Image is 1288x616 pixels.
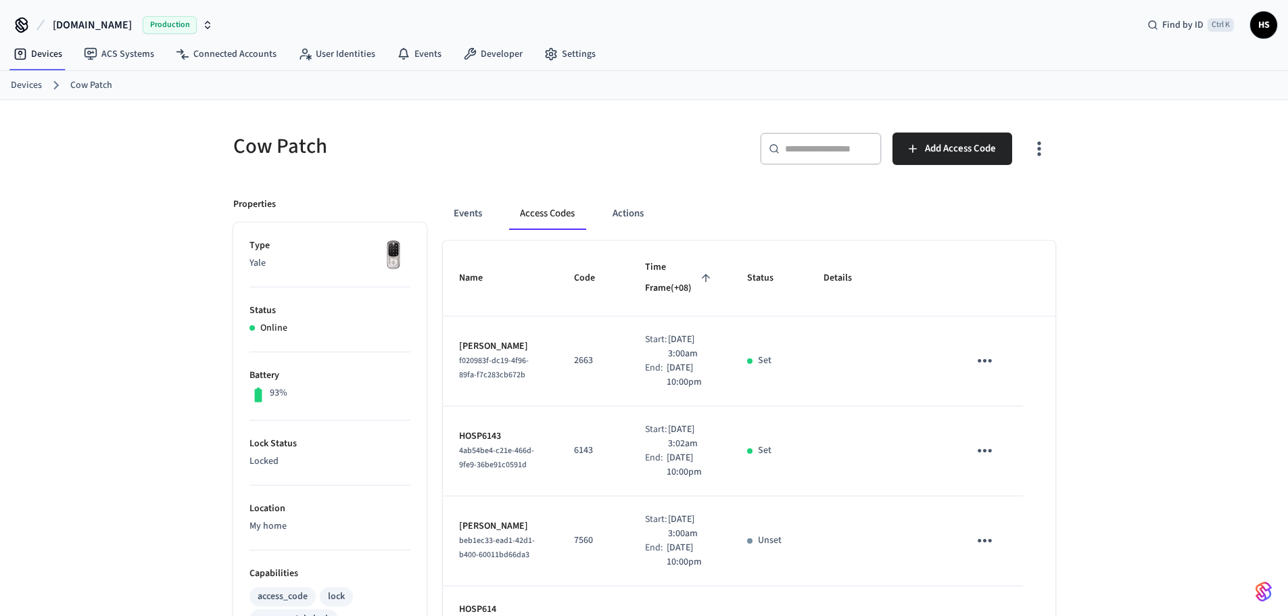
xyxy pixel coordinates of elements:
span: Find by ID [1162,18,1203,32]
span: Status [747,268,791,289]
p: 2663 [574,354,613,368]
span: Production [143,16,197,34]
a: Developer [452,42,533,66]
a: ACS Systems [73,42,165,66]
p: [DATE] 3:00am [668,513,715,541]
p: Set [758,444,771,458]
span: HS [1251,13,1276,37]
p: 7560 [574,534,613,548]
span: Ctrl K [1208,18,1234,32]
span: Add Access Code [925,140,996,158]
a: Connected Accounts [165,42,287,66]
p: [DATE] 3:02am [668,423,715,451]
p: My home [249,519,410,534]
div: Start: [645,423,668,451]
span: 4ab54be4-c21e-466d-9fe9-36be91c0591d [459,445,534,471]
a: Devices [3,42,73,66]
div: access_code [258,590,308,604]
button: Events [443,197,493,230]
div: Find by IDCtrl K [1137,13,1245,37]
div: Start: [645,333,668,361]
a: Devices [11,78,42,93]
p: Type [249,239,410,253]
span: Code [574,268,613,289]
p: 93% [270,386,287,400]
a: Cow Patch [70,78,112,93]
span: Details [824,268,869,289]
p: [DATE] 10:00pm [667,451,715,479]
p: [PERSON_NAME] [459,519,542,534]
p: Properties [233,197,276,212]
p: Set [758,354,771,368]
img: Yale Assure Touchscreen Wifi Smart Lock, Satin Nickel, Front [377,239,410,273]
p: Capabilities [249,567,410,581]
p: Location [249,502,410,516]
span: [DOMAIN_NAME] [53,17,132,33]
button: Add Access Code [892,133,1012,165]
p: [DATE] 10:00pm [667,541,715,569]
span: Time Frame(+08) [645,257,714,300]
div: Start: [645,513,668,541]
p: [PERSON_NAME] [459,339,542,354]
div: End: [645,541,667,569]
p: HOSP6143 [459,429,542,444]
button: Access Codes [509,197,586,230]
span: f020983f-dc19-4f96-89fa-f7c283cb672b [459,355,529,381]
p: [DATE] 3:00am [668,333,715,361]
a: Settings [533,42,606,66]
img: SeamLogoGradient.69752ec5.svg [1256,581,1272,602]
p: Unset [758,534,782,548]
div: ant example [443,197,1055,230]
p: Battery [249,369,410,383]
h5: Cow Patch [233,133,636,160]
div: End: [645,451,667,479]
p: Status [249,304,410,318]
span: Name [459,268,500,289]
p: Lock Status [249,437,410,451]
button: Actions [602,197,654,230]
p: 6143 [574,444,613,458]
a: User Identities [287,42,386,66]
p: Online [260,321,287,335]
p: Yale [249,256,410,270]
div: End: [645,361,667,389]
div: lock [328,590,345,604]
button: HS [1250,11,1277,39]
a: Events [386,42,452,66]
span: beb1ec33-ead1-42d1-b400-60011bd66da3 [459,535,535,561]
p: Locked [249,454,410,469]
p: [DATE] 10:00pm [667,361,715,389]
